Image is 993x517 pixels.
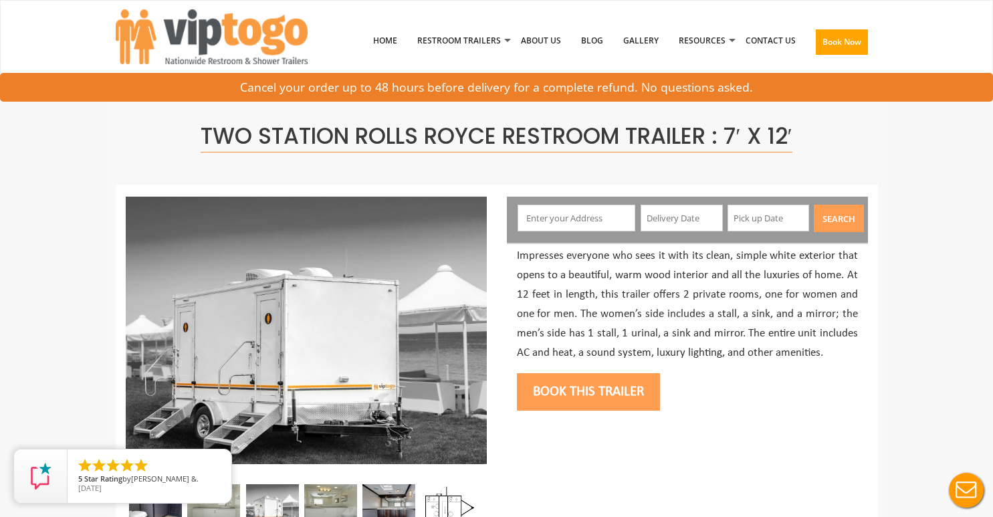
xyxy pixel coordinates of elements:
button: Live Chat [940,463,993,517]
button: Book this trailer [517,373,660,411]
a: About Us [511,6,571,76]
a: Blog [571,6,613,76]
a: Resources [669,6,736,76]
span: [DATE] [78,483,102,493]
span: [PERSON_NAME] &. [131,474,199,484]
li:  [91,457,107,474]
input: Delivery Date [641,205,723,231]
input: Pick up Date [728,205,810,231]
button: Search [814,205,864,232]
a: Contact Us [736,6,806,76]
li:  [77,457,93,474]
span: Star Rating [84,474,122,484]
li:  [133,457,149,474]
p: Impresses everyone who sees it with its clean, simple white exterior that opens to a beautiful, w... [517,247,858,363]
a: Home [363,6,407,76]
img: Review Rating [27,463,54,490]
a: Restroom Trailers [407,6,511,76]
button: Book Now [816,29,868,55]
li:  [119,457,135,474]
span: by [78,475,221,484]
img: Side view of two station restroom trailer with separate doors for males and females [126,197,487,464]
input: Enter your Address [518,205,635,231]
span: 5 [78,474,82,484]
a: Book Now [806,6,878,84]
a: Gallery [613,6,669,76]
img: VIPTOGO [116,9,308,64]
li:  [105,457,121,474]
span: Two Station Rolls Royce Restroom Trailer : 7′ x 12′ [201,120,792,152]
